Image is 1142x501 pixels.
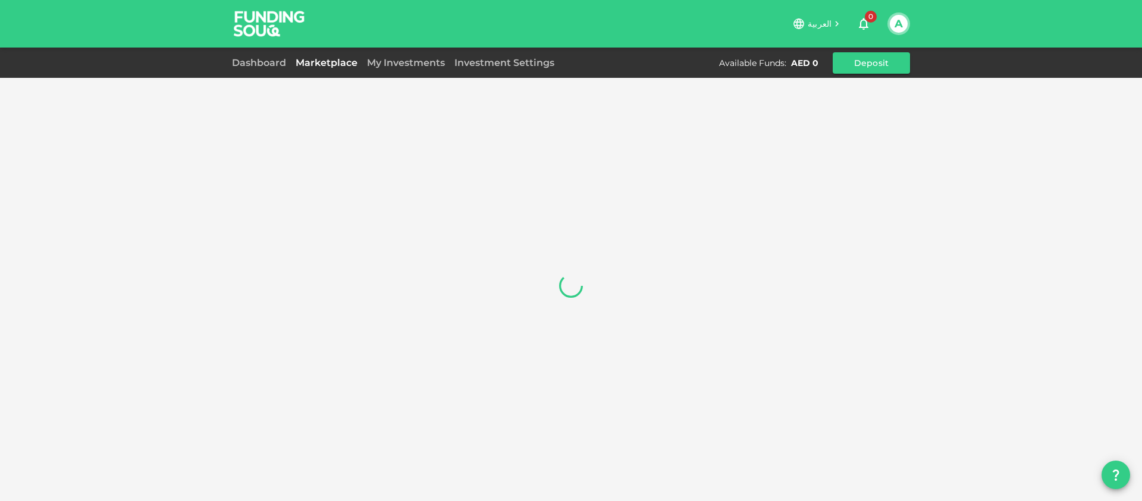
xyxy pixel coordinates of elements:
span: 0 [865,11,877,23]
a: Investment Settings [450,57,559,68]
button: A [890,15,908,33]
button: Deposit [833,52,910,74]
a: Dashboard [232,57,291,68]
span: العربية [808,18,832,29]
div: AED 0 [791,57,818,69]
button: question [1102,461,1130,489]
button: 0 [852,12,876,36]
div: Available Funds : [719,57,786,69]
a: My Investments [362,57,450,68]
a: Marketplace [291,57,362,68]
